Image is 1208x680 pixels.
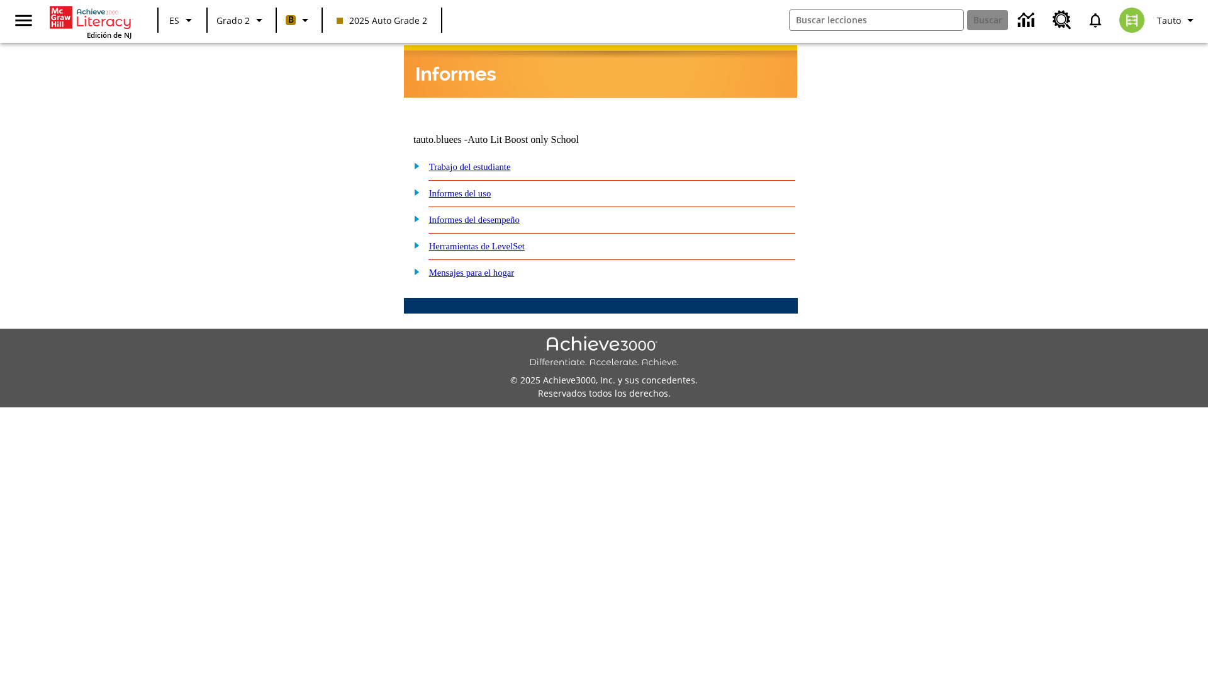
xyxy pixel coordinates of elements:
span: ES [169,14,179,27]
img: avatar image [1119,8,1144,33]
img: plus.gif [407,160,420,171]
input: Buscar campo [790,10,963,30]
a: Mensajes para el hogar [429,268,515,278]
a: Informes del desempeño [429,215,520,225]
img: plus.gif [407,266,420,277]
button: Abrir el menú lateral [5,2,42,39]
img: plus.gif [407,239,420,251]
a: Herramientas de LevelSet [429,241,525,251]
a: Notificaciones [1079,4,1112,37]
div: Portada [50,4,131,40]
button: Escoja un nuevo avatar [1112,4,1152,37]
span: Grado 2 [216,14,250,27]
span: 2025 Auto Grade 2 [337,14,427,27]
a: Informes del uso [429,188,491,198]
button: Perfil/Configuración [1152,9,1203,31]
a: Centro de información [1010,3,1045,38]
button: Boost El color de la clase es anaranjado claro. Cambiar el color de la clase. [281,9,318,31]
span: B [288,12,294,28]
img: header [404,45,797,98]
span: Edición de NJ [87,30,131,40]
td: tauto.bluees - [413,134,645,145]
button: Lenguaje: ES, Selecciona un idioma [162,9,203,31]
span: Tauto [1157,14,1181,27]
a: Trabajo del estudiante [429,162,511,172]
nobr: Auto Lit Boost only School [467,134,579,145]
a: Centro de recursos, Se abrirá en una pestaña nueva. [1045,3,1079,37]
img: plus.gif [407,213,420,224]
img: Achieve3000 Differentiate Accelerate Achieve [529,336,679,368]
img: plus.gif [407,186,420,198]
button: Grado: Grado 2, Elige un grado [211,9,272,31]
